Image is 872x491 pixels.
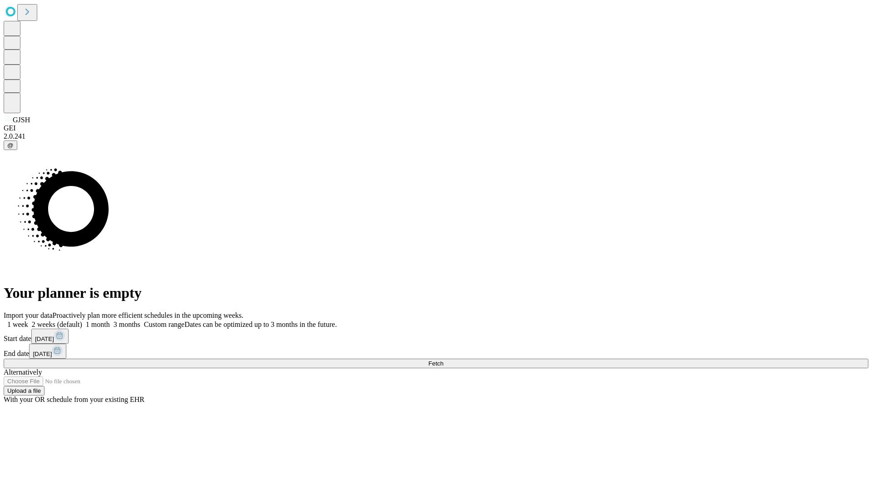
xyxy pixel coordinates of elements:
button: [DATE] [31,329,69,344]
span: GJSH [13,116,30,124]
span: 3 months [114,321,140,328]
span: Custom range [144,321,184,328]
span: Import your data [4,311,53,319]
div: End date [4,344,868,359]
span: Proactively plan more efficient schedules in the upcoming weeks. [53,311,243,319]
span: With your OR schedule from your existing EHR [4,396,144,403]
span: [DATE] [33,351,52,357]
span: Dates can be optimized up to 3 months in the future. [184,321,337,328]
div: GEI [4,124,868,132]
span: Alternatively [4,368,42,376]
button: @ [4,140,17,150]
span: 2 weeks (default) [32,321,82,328]
span: Fetch [428,360,443,367]
span: 1 week [7,321,28,328]
button: Upload a file [4,386,45,396]
h1: Your planner is empty [4,285,868,301]
div: 2.0.241 [4,132,868,140]
span: [DATE] [35,336,54,342]
span: @ [7,142,14,149]
div: Start date [4,329,868,344]
span: 1 month [86,321,110,328]
button: Fetch [4,359,868,368]
button: [DATE] [29,344,66,359]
